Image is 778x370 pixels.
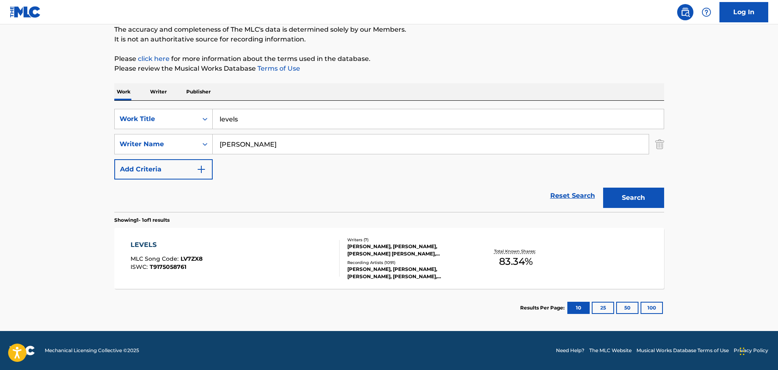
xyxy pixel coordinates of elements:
span: LV7ZX8 [181,255,203,262]
p: Showing 1 - 1 of 1 results [114,216,170,224]
button: Add Criteria [114,159,213,180]
a: The MLC Website [589,347,632,354]
p: Please for more information about the terms used in the database. [114,54,664,64]
a: click here [138,55,170,63]
span: ISWC : [131,263,150,270]
button: 25 [592,302,614,314]
p: Work [114,83,133,100]
img: Delete Criterion [655,134,664,154]
iframe: Chat Widget [737,331,778,370]
p: It is not an authoritative source for recording information. [114,35,664,44]
p: The accuracy and completeness of The MLC's data is determined solely by our Members. [114,25,664,35]
img: MLC Logo [10,6,41,18]
div: Help [698,4,715,20]
img: search [680,7,690,17]
div: Recording Artists ( 1091 ) [347,260,470,266]
a: Need Help? [556,347,584,354]
img: 9d2ae6d4665cec9f34b9.svg [196,164,206,174]
button: Search [603,188,664,208]
p: Total Known Shares: [494,248,538,254]
form: Search Form [114,109,664,212]
span: 83.34 % [499,254,533,269]
p: Writer [148,83,169,100]
a: LEVELSMLC Song Code:LV7ZX8ISWC:T9175058761Writers (7)[PERSON_NAME], [PERSON_NAME], [PERSON_NAME] ... [114,228,664,289]
img: logo [10,346,35,355]
a: Terms of Use [256,65,300,72]
a: Log In [719,2,768,22]
a: Reset Search [546,187,599,205]
div: Drag [740,339,745,364]
span: T9175058761 [150,263,186,270]
span: MLC Song Code : [131,255,181,262]
span: Mechanical Licensing Collective © 2025 [45,347,139,354]
div: [PERSON_NAME], [PERSON_NAME], [PERSON_NAME] [PERSON_NAME], [PERSON_NAME] [PERSON_NAME] [PERSON_NA... [347,243,470,257]
a: Musical Works Database Terms of Use [636,347,729,354]
p: Please review the Musical Works Database [114,64,664,74]
div: Work Title [120,114,193,124]
button: 100 [641,302,663,314]
div: [PERSON_NAME], [PERSON_NAME], [PERSON_NAME], [PERSON_NAME], [PERSON_NAME], [PERSON_NAME], [PERSON... [347,266,470,280]
p: Publisher [184,83,213,100]
button: 50 [616,302,639,314]
div: Writers ( 7 ) [347,237,470,243]
button: 10 [567,302,590,314]
p: Results Per Page: [520,304,567,312]
div: LEVELS [131,240,203,250]
a: Public Search [677,4,693,20]
img: help [702,7,711,17]
a: Privacy Policy [734,347,768,354]
div: Writer Name [120,139,193,149]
